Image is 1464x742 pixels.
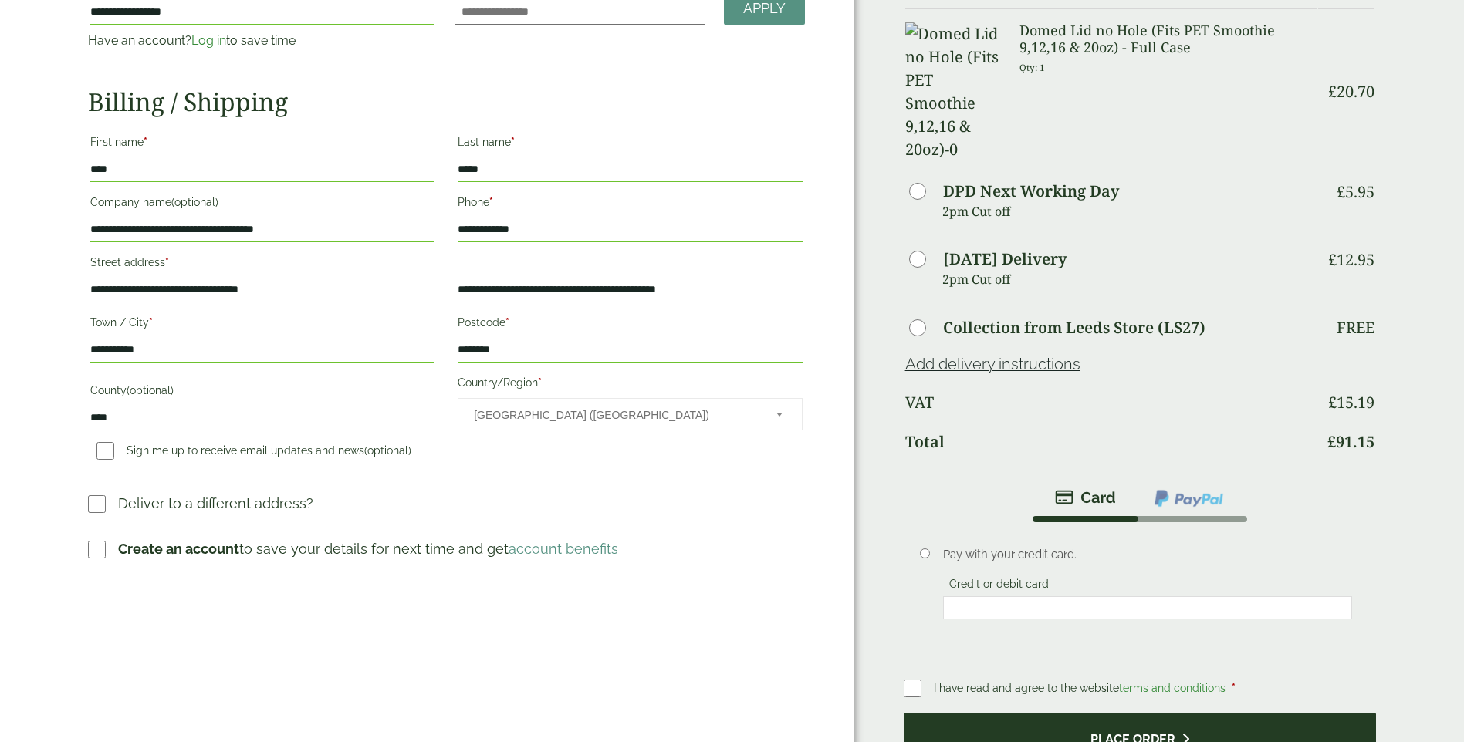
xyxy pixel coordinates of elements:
[943,578,1055,595] label: Credit or debit card
[165,256,169,268] abbr: required
[489,196,493,208] abbr: required
[942,268,1317,291] p: 2pm Cut off
[191,33,226,48] a: Log in
[118,493,313,514] p: Deliver to a different address?
[511,136,515,148] abbr: required
[144,136,147,148] abbr: required
[1328,392,1337,413] span: £
[538,376,542,389] abbr: required
[509,541,618,557] a: account benefits
[127,384,174,396] span: (optional)
[943,546,1352,563] p: Pay with your credit card.
[88,32,437,50] p: Have an account? to save time
[364,444,411,457] span: (optional)
[948,601,1347,615] iframe: Secure card payment input frame
[90,131,434,157] label: First name
[1232,682,1236,694] abbr: required
[905,22,1001,161] img: Domed Lid no Hole (Fits PET Smoothie 9,12,16 & 20oz)-0
[88,87,805,116] h2: Billing / Shipping
[458,312,802,338] label: Postcode
[96,442,114,460] input: Sign me up to receive email updates and news(optional)
[1328,392,1374,413] bdi: 15.19
[1328,249,1374,270] bdi: 12.95
[90,312,434,338] label: Town / City
[1055,488,1116,507] img: stripe.png
[474,399,755,431] span: United Kingdom (UK)
[1328,81,1337,102] span: £
[118,538,618,559] p: to save your details for next time and get
[458,372,802,398] label: Country/Region
[1019,22,1317,56] h3: Domed Lid no Hole (Fits PET Smoothie 9,12,16 & 20oz) - Full Case
[1153,488,1225,508] img: ppcp-gateway.png
[171,196,218,208] span: (optional)
[90,191,434,218] label: Company name
[1119,682,1226,694] a: terms and conditions
[905,384,1317,421] th: VAT
[943,184,1119,199] label: DPD Next Working Day
[943,320,1205,336] label: Collection from Leeds Store (LS27)
[943,251,1067,267] label: [DATE] Delivery
[1328,249,1337,270] span: £
[505,316,509,329] abbr: required
[458,398,802,430] span: Country/Region
[149,316,153,329] abbr: required
[942,200,1317,223] p: 2pm Cut off
[118,541,239,557] strong: Create an account
[90,379,434,406] label: County
[1327,431,1374,452] bdi: 91.15
[1327,431,1336,452] span: £
[1337,181,1345,202] span: £
[1337,181,1374,202] bdi: 5.95
[1337,319,1374,337] p: Free
[1019,62,1045,73] small: Qty: 1
[458,131,802,157] label: Last name
[90,444,418,461] label: Sign me up to receive email updates and news
[934,682,1229,694] span: I have read and agree to the website
[905,355,1080,373] a: Add delivery instructions
[905,423,1317,460] th: Total
[1328,81,1374,102] bdi: 20.70
[458,191,802,218] label: Phone
[90,251,434,278] label: Street address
